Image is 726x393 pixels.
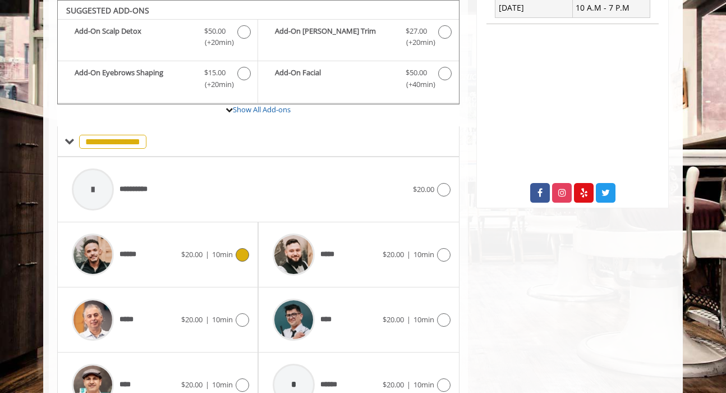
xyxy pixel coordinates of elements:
[264,25,453,52] label: Add-On Beard Trim
[383,380,404,390] span: $20.00
[413,249,434,259] span: 10min
[75,67,193,90] b: Add-On Eyebrows Shaping
[399,79,433,90] span: (+40min )
[264,67,453,93] label: Add-On Facial
[205,314,209,325] span: |
[413,184,434,194] span: $20.00
[406,67,427,79] span: $50.00
[199,36,232,48] span: (+20min )
[233,104,291,115] a: Show All Add-ons
[413,314,434,325] span: 10min
[205,249,209,259] span: |
[212,314,233,325] span: 10min
[407,380,411,390] span: |
[204,67,226,79] span: $15.00
[181,314,203,325] span: $20.00
[66,5,149,16] b: SUGGESTED ADD-ONS
[275,25,394,49] b: Add-On [PERSON_NAME] Trim
[275,67,394,90] b: Add-On Facial
[413,380,434,390] span: 10min
[181,249,203,259] span: $20.00
[75,25,193,49] b: Add-On Scalp Detox
[63,25,252,52] label: Add-On Scalp Detox
[407,314,411,325] span: |
[199,79,232,90] span: (+20min )
[212,249,233,259] span: 10min
[212,380,233,390] span: 10min
[205,380,209,390] span: |
[204,25,226,37] span: $50.00
[399,36,433,48] span: (+20min )
[383,249,404,259] span: $20.00
[406,25,427,37] span: $27.00
[407,249,411,259] span: |
[383,314,404,325] span: $20.00
[63,67,252,93] label: Add-On Eyebrows Shaping
[181,380,203,390] span: $20.00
